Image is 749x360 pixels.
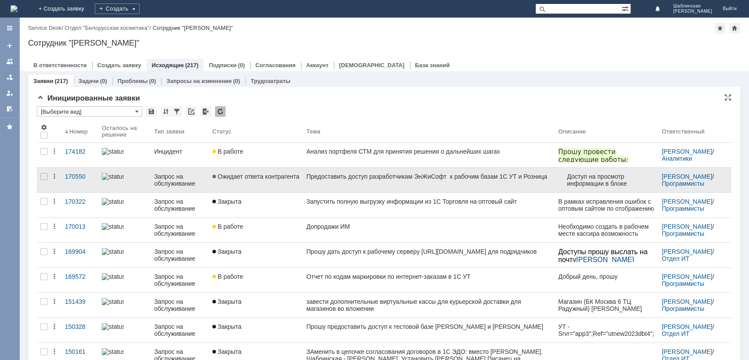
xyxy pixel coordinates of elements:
a: 169572 [61,268,98,292]
div: 150161 [65,348,95,355]
a: statusbar-100 (1).png [98,143,151,167]
div: 169572 [65,273,95,280]
a: [PERSON_NAME] [662,273,712,280]
div: Экспорт списка [201,106,211,117]
a: 170550 [61,168,98,192]
a: [DEMOGRAPHIC_DATA] [339,62,405,68]
div: Анализ портфеля СТМ для принятия решения о дальнейших шагах [306,148,551,155]
a: В работе [209,218,303,242]
a: Запрос на обслуживание [151,168,209,192]
span: Настройки [40,124,47,131]
a: 174182 [61,143,98,167]
img: statusbar-100 (1).png [102,323,124,330]
div: (0) [100,78,107,84]
a: Программисты [662,230,704,237]
a: 170322 [61,193,98,217]
div: Запрос на обслуживание [154,298,205,312]
th: Тема [303,120,555,143]
a: statusbar-60 (1).png [98,218,151,242]
a: Инцидент [151,143,209,167]
a: Закрыта [209,318,303,342]
div: 174182 [65,148,95,155]
span: Закрыта [212,298,241,305]
div: Запрос на обслуживание [154,248,205,262]
li: АК_обмен с сайтом - назначить на [PERSON_NAME], [PERSON_NAME] и [PERSON_NAME] [18,90,97,126]
div: Скопировать ссылку на список [186,106,197,117]
span: Закрыта [212,248,241,255]
th: Номер [61,120,98,143]
div: Запрос на обслуживание [154,323,205,337]
div: (217) [54,78,68,84]
a: [PERSON_NAME] [662,198,712,205]
a: Аккаунт [306,62,329,68]
div: Осталось на решение [102,125,140,138]
div: Фильтрация... [172,106,182,117]
div: / [662,298,728,312]
div: Прошу предоставить доступ к тестовой базе [PERSON_NAME] и [PERSON_NAME] [306,323,551,330]
a: Закрыта [209,193,303,217]
a: [PERSON_NAME] [662,173,712,180]
a: Отдел ИТ [662,255,689,262]
a: Заявки [33,78,53,84]
div: На всю страницу [724,94,731,101]
a: Отдел "Белорусская косметика" [65,25,150,31]
a: Запрос на обслуживание [151,268,209,292]
span: По каждому покупателю (кого мы можем идентифицировать по номеру телефона в 1С или MB) по каждому ... [9,198,96,340]
div: Описание [558,128,586,135]
a: Анализ портфеля СТМ для принятия решения о дальнейших шагах [303,143,555,167]
span: Расширенный поиск [622,4,631,12]
a: Трудозатраты [251,78,290,84]
div: Отчет по кодам маркировки по интернет-заказам в 1С УТ [306,273,551,280]
th: Тип заявки [151,120,209,143]
div: (0) [149,78,156,84]
div: Сортировка... [161,106,171,117]
a: Исходящие [152,62,184,68]
span: [PERSON_NAME] [673,9,712,14]
div: / [662,173,728,187]
a: 170013 [61,218,98,242]
img: logo [11,5,18,12]
div: / [28,25,65,31]
a: Создать заявку [97,62,141,68]
a: Запрос на обслуживание [151,318,209,342]
div: Тема [306,128,320,135]
a: [PERSON_NAME] [662,348,712,355]
a: Service Desk [28,25,62,31]
div: / [662,273,728,287]
span: Закрыта [212,348,241,355]
a: Перейти на домашнюю страницу [11,5,18,12]
div: / [65,25,153,31]
li: АК_закрытие заказов интернет-магазинов - назначить на [PERSON_NAME], [PERSON_NAME] и [PERSON_NAME] [18,48,97,90]
a: Задачи [79,78,99,84]
a: завести дополнительные виртуальные кассы для курьерской доставки для магазинов во вложении [303,293,555,317]
div: Действия [51,348,58,355]
div: Номер [69,128,88,135]
span: Ожидает ответа контрагента [212,173,299,180]
a: statusbar-100 (1).png [98,168,151,192]
a: [PERSON_NAME] [662,248,712,255]
a: statusbar-60 (1).png [98,268,151,292]
img: statusbar-100 (1).png [102,348,124,355]
a: Запрос на обслуживание [151,243,209,267]
td: Отбор (размещение) товаров Т2-00087829 от [DATE] 10:30:12 [0,29,39,66]
div: (217) [185,62,198,68]
div: Запрос на обслуживание [154,173,205,187]
a: Программисты [662,205,704,212]
img: statusbar-100 (1).png [102,173,124,180]
div: Запрос на обслуживание [154,223,205,237]
div: 150328 [65,323,95,330]
span: Закрыта [212,198,241,205]
a: Мои согласования [3,102,17,116]
a: Прошу предоставить доступ к тестовой базе [PERSON_NAME] и [PERSON_NAME] [303,318,555,342]
img: statusbar-100 (1).png [102,198,124,205]
a: [PERSON_NAME] [662,323,712,330]
a: statusbar-100 (1).png [98,318,151,342]
a: Допродажи ИМ [303,218,555,242]
th: Ответственный [658,120,731,143]
div: Действия [51,223,58,230]
a: Заявки в моей ответственности [3,70,17,84]
span: В работе [212,148,243,155]
a: [PERSON_NAME] [662,148,712,155]
div: Запрос на обслуживание [154,273,205,287]
a: Отдел ИТ [662,330,689,337]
